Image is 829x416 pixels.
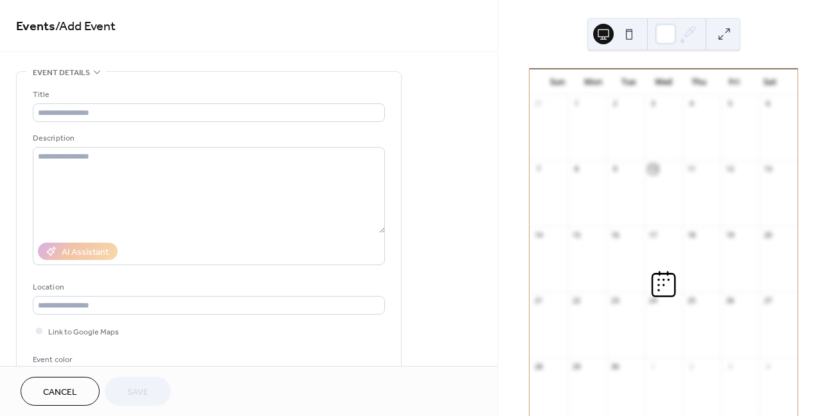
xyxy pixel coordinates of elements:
[572,296,582,306] div: 22
[572,230,582,239] div: 15
[16,14,55,39] a: Events
[752,69,787,95] div: Sat
[610,99,620,108] div: 2
[21,377,100,406] button: Cancel
[686,230,696,239] div: 18
[533,361,543,371] div: 28
[572,361,582,371] div: 29
[33,88,382,101] div: Title
[533,230,543,239] div: 14
[648,296,658,306] div: 24
[48,325,119,339] span: Link to Google Maps
[33,132,382,145] div: Description
[33,66,90,80] span: Event details
[540,69,575,95] div: Sun
[533,164,543,174] div: 7
[610,361,620,371] div: 30
[55,14,116,39] span: / Add Event
[725,230,735,239] div: 19
[763,230,772,239] div: 20
[648,230,658,239] div: 17
[686,361,696,371] div: 2
[575,69,611,95] div: Mon
[725,296,735,306] div: 26
[33,281,382,294] div: Location
[572,164,582,174] div: 8
[763,361,772,371] div: 4
[611,69,646,95] div: Tue
[648,99,658,108] div: 3
[763,99,772,108] div: 6
[646,69,681,95] div: Wed
[33,353,129,367] div: Event color
[686,164,696,174] div: 11
[681,69,717,95] div: Thu
[43,386,77,399] span: Cancel
[763,164,772,174] div: 13
[648,361,658,371] div: 1
[533,296,543,306] div: 21
[725,361,735,371] div: 3
[648,164,658,174] div: 10
[572,99,582,108] div: 1
[686,99,696,108] div: 4
[610,230,620,239] div: 16
[717,69,752,95] div: Fri
[763,296,772,306] div: 27
[610,164,620,174] div: 9
[725,164,735,174] div: 12
[725,99,735,108] div: 5
[686,296,696,306] div: 25
[610,296,620,306] div: 23
[533,99,543,108] div: 31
